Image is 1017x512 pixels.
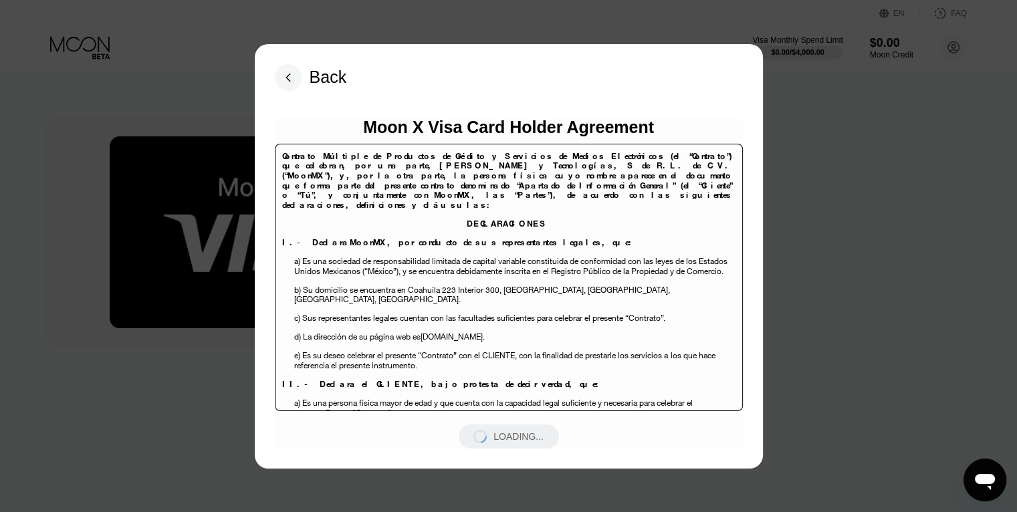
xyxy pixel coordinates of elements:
[294,397,693,418] span: a) Es una persona física mayor de edad y que cuenta con la capacidad legal suficiente y necesaria...
[363,118,654,137] div: Moon X Visa Card Holder Agreement
[434,189,471,201] span: MoonMX
[282,378,601,390] span: II.- Declara el CLIENTE, bajo protesta de decir verdad, que:
[408,284,668,295] span: Coahuila 223 Interior 300, [GEOGRAPHIC_DATA], [GEOGRAPHIC_DATA]
[294,255,727,277] span: a) Es una sociedad de responsabilidad limitada de capital variable constituida de conformidad con...
[275,64,347,91] div: Back
[282,170,732,201] span: y, por la otra parte, la persona física cuyo nombre aparece en el documento que forma parte del p...
[294,284,406,295] span: b) Su domicilio se encuentra en
[350,237,387,248] span: MoonMX
[294,312,298,324] span: c
[421,331,485,342] span: [DOMAIN_NAME].
[294,284,670,305] span: , [GEOGRAPHIC_DATA], [GEOGRAPHIC_DATA].
[282,189,732,211] span: , las “Partes”), de acuerdo con las siguientes declaraciones, definiciones y cláusulas:
[282,160,732,181] span: [PERSON_NAME] y Tecnologías, S de R.L. de C.V. (“MoonMX”),
[964,459,1006,501] iframe: Button to launch messaging window
[298,312,665,324] span: ) Sus representantes legales cuentan con las facultades suficientes para celebrar el presente “Co...
[282,150,731,172] span: Contrato Múltiple de Productos de Crédito y Servicios de Medios Electrónicos (el “Contrato”) que ...
[387,237,634,248] span: , por conducto de sus representantes legales, que:
[294,350,298,361] span: e
[467,218,548,229] span: DECLARACIONES
[658,350,668,361] span: s a
[282,237,350,248] span: I.- Declara
[294,331,299,342] span: d
[299,331,421,342] span: ) La dirección de su página web es
[298,350,658,361] span: ) Es su deseo celebrar el presente “Contrato” con el CLIENTE, con la finalidad de prestarle los s...
[310,68,347,87] div: Back
[294,350,715,371] span: los que hace referencia el presente instrumento.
